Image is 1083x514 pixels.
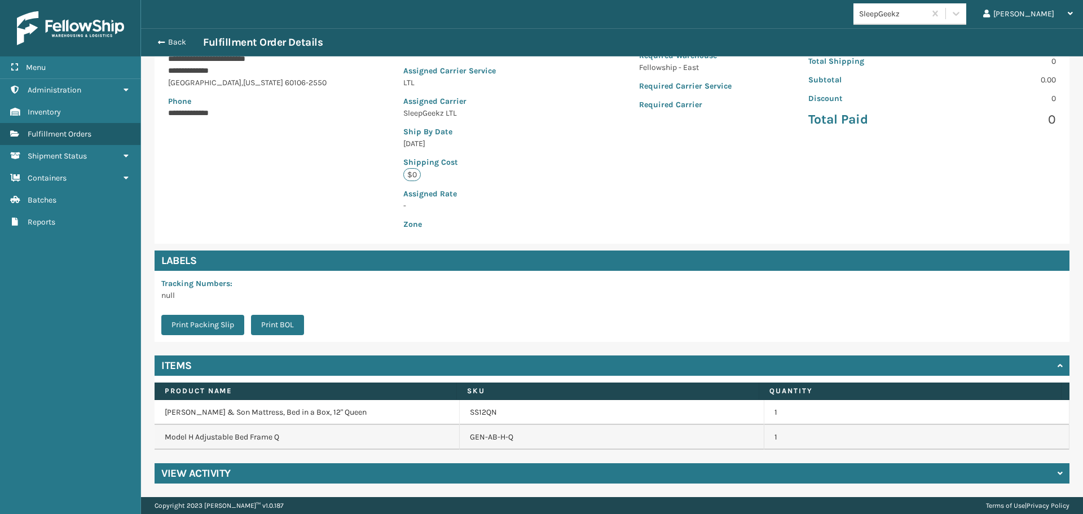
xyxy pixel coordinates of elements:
p: Phone [168,95,327,107]
button: Back [151,37,203,47]
h4: View Activity [161,467,231,480]
p: Total Paid [808,111,925,128]
p: Subtotal [808,74,925,86]
p: 0 [939,111,1056,128]
a: Privacy Policy [1027,502,1069,509]
h3: Fulfillment Order Details [203,36,323,49]
span: Tracking Numbers : [161,279,232,288]
span: Batches [28,195,56,205]
p: $0 [403,168,421,181]
button: Print BOL [251,315,304,335]
a: GEN-AB-H-Q [470,432,513,443]
span: Reports [28,217,55,227]
p: null [161,289,311,301]
p: Required Carrier [639,99,732,111]
label: Product Name [165,386,446,396]
div: SleepGeekz [859,8,926,20]
p: Fellowship - East [639,61,732,73]
td: [PERSON_NAME] & Son Mattress, Bed in a Box, 12" Queen [155,400,460,425]
p: Total Shipping [808,55,925,67]
span: [US_STATE] [243,78,283,87]
td: 1 [764,400,1069,425]
p: LTL [403,77,562,89]
h4: Labels [155,251,1069,271]
td: Model H Adjustable Bed Frame Q [155,425,460,450]
p: Assigned Carrier Service [403,65,562,77]
td: 1 [764,425,1069,450]
span: Administration [28,85,81,95]
span: , [241,78,243,87]
span: [GEOGRAPHIC_DATA] [168,78,241,87]
span: Fulfillment Orders [28,129,91,139]
a: SS12QN [470,407,497,418]
p: Shipping Cost [403,156,562,168]
label: SKU [467,386,749,396]
span: Shipment Status [28,151,87,161]
p: Assigned Rate [403,188,562,200]
p: Discount [808,93,925,104]
p: 0 [939,55,1056,67]
label: Quantity [769,386,1051,396]
p: 0 [939,93,1056,104]
p: [DATE] [403,138,562,150]
p: Copyright 2023 [PERSON_NAME]™ v 1.0.187 [155,497,284,514]
button: Print Packing Slip [161,315,244,335]
p: SleepGeekz LTL [403,107,562,119]
p: Zone [403,218,562,230]
p: Assigned Carrier [403,95,562,107]
h4: Items [161,359,192,372]
p: Ship By Date [403,126,562,138]
span: Containers [28,173,67,183]
span: 60106-2550 [285,78,327,87]
span: Menu [26,63,46,72]
a: Terms of Use [986,502,1025,509]
div: | [986,497,1069,514]
span: Inventory [28,107,61,117]
p: Required Carrier Service [639,80,732,92]
p: 0.00 [939,74,1056,86]
p: - [403,200,562,212]
img: logo [17,11,124,45]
